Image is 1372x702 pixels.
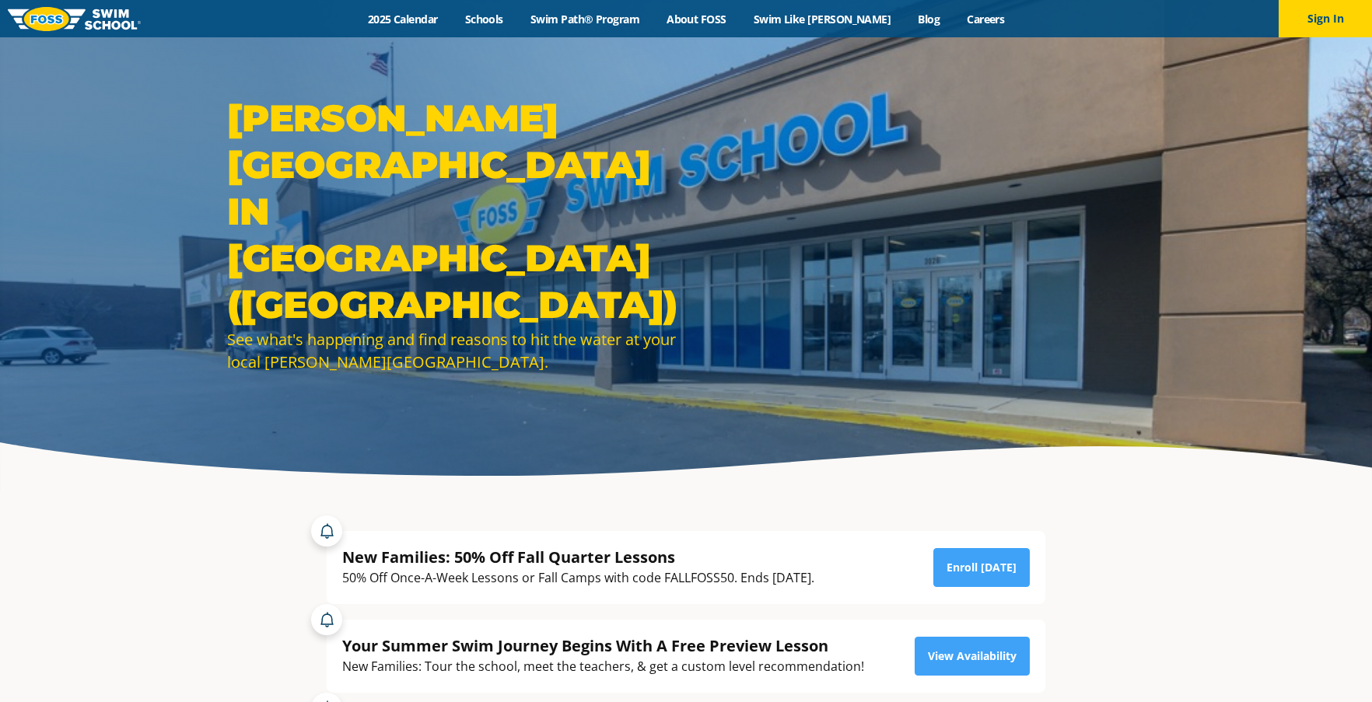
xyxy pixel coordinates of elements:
h1: [PERSON_NAME][GEOGRAPHIC_DATA] in [GEOGRAPHIC_DATA] ([GEOGRAPHIC_DATA]) [227,95,678,328]
a: Careers [954,12,1018,26]
div: New Families: 50% Off Fall Quarter Lessons [342,547,814,568]
a: View Availability [915,637,1030,676]
div: Your Summer Swim Journey Begins With A Free Preview Lesson [342,635,864,656]
a: Enroll [DATE] [933,548,1030,587]
div: New Families: Tour the school, meet the teachers, & get a custom level recommendation! [342,656,864,677]
a: 2025 Calendar [354,12,451,26]
img: FOSS Swim School Logo [8,7,141,31]
a: Swim Like [PERSON_NAME] [740,12,905,26]
a: Blog [905,12,954,26]
div: 50% Off Once-A-Week Lessons or Fall Camps with code FALLFOSS50. Ends [DATE]. [342,568,814,588]
div: See what's happening and find reasons to hit the water at your local [PERSON_NAME][GEOGRAPHIC_DATA]. [227,328,678,373]
a: Schools [451,12,516,26]
a: About FOSS [653,12,740,26]
a: Swim Path® Program [516,12,653,26]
